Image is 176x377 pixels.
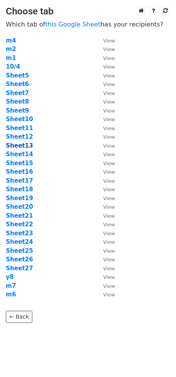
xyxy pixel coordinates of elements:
[6,273,14,280] a: y8
[6,160,33,167] a: Sheet15
[6,282,16,289] a: m7
[103,152,115,157] small: View
[95,160,115,167] a: View
[6,107,29,114] a: Sheet9
[103,108,115,114] small: View
[6,195,33,202] a: Sheet19
[95,221,115,228] a: View
[103,81,115,87] small: View
[103,73,115,79] small: View
[95,81,115,88] a: View
[95,282,115,289] a: View
[6,221,33,228] a: Sheet22
[6,81,29,88] a: Sheet6
[95,46,115,53] a: View
[103,239,115,245] small: View
[6,20,170,28] p: Which tab of has your recipients?
[95,116,115,123] a: View
[6,46,16,53] a: m2
[95,151,115,158] a: View
[6,142,33,149] a: Sheet13
[103,231,115,236] small: View
[103,99,115,105] small: View
[6,72,29,79] strong: Sheet5
[103,292,115,298] small: View
[95,212,115,219] a: View
[95,107,115,114] a: View
[95,72,115,79] a: View
[6,291,16,298] a: m6
[103,125,115,131] small: View
[103,266,115,271] small: View
[103,134,115,140] small: View
[103,213,115,219] small: View
[45,21,100,28] a: this Google Sheet
[6,90,29,97] a: Sheet7
[6,238,33,245] strong: Sheet24
[6,230,33,237] strong: Sheet23
[103,187,115,192] small: View
[103,160,115,166] small: View
[95,186,115,193] a: View
[103,196,115,201] small: View
[6,247,33,254] strong: Sheet25
[6,265,33,272] a: Sheet27
[6,125,33,132] strong: Sheet11
[6,186,33,193] a: Sheet18
[95,273,115,280] a: View
[95,63,115,70] a: View
[103,64,115,70] small: View
[103,257,115,262] small: View
[6,63,20,70] a: 10/4
[95,133,115,140] a: View
[95,203,115,210] a: View
[95,230,115,237] a: View
[103,90,115,96] small: View
[6,133,33,140] strong: Sheet12
[103,178,115,184] small: View
[6,116,33,123] a: Sheet10
[95,90,115,97] a: View
[95,265,115,272] a: View
[6,37,16,44] a: m4
[6,98,29,105] a: Sheet8
[6,55,16,62] strong: m1
[95,168,115,175] a: View
[95,195,115,202] a: View
[6,151,33,158] a: Sheet14
[6,168,33,175] strong: Sheet16
[6,212,33,219] a: Sheet21
[103,283,115,289] small: View
[103,204,115,210] small: View
[103,55,115,61] small: View
[95,37,115,44] a: View
[95,55,115,62] a: View
[103,38,115,44] small: View
[95,247,115,254] a: View
[103,143,115,149] small: View
[6,203,33,210] a: Sheet20
[137,340,176,377] iframe: Chat Widget
[95,125,115,132] a: View
[103,274,115,280] small: View
[103,46,115,52] small: View
[6,177,33,184] a: Sheet17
